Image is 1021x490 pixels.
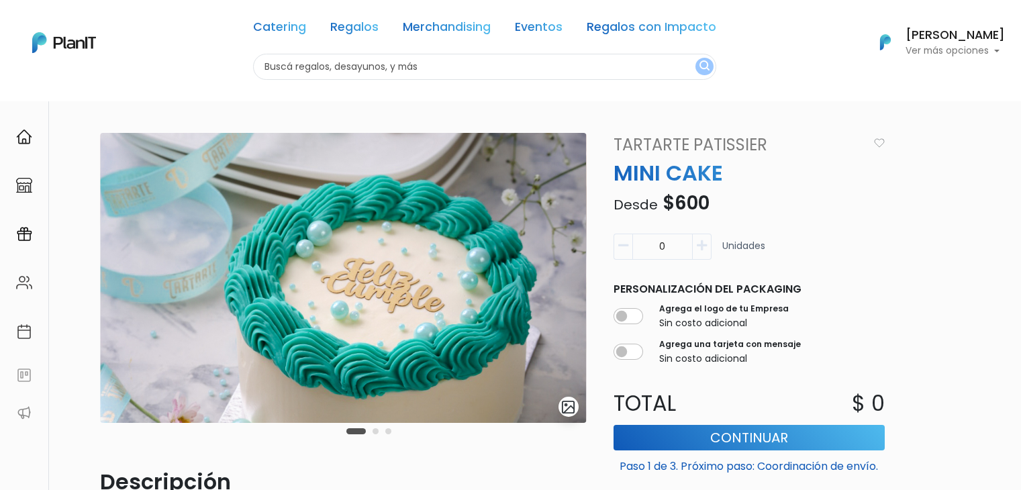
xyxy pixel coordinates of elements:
[403,21,491,38] a: Merchandising
[614,281,885,297] p: Personalización del packaging
[16,275,32,291] img: people-662611757002400ad9ed0e3c099ab2801c6687ba6c219adb57efc949bc21e19d.svg
[605,157,893,189] p: MINI CAKE
[659,316,789,330] p: Sin costo adicional
[100,133,587,423] img: 1000034418.jpg
[663,190,710,216] span: $600
[587,21,716,38] a: Regalos con Impacto
[16,129,32,145] img: home-e721727adea9d79c4d83392d1f703f7f8bce08238fde08b1acbfd93340b81755.svg
[16,226,32,242] img: campaigns-02234683943229c281be62815700db0a1741e53638e28bf9629b52c665b00959.svg
[906,46,1005,56] p: Ver más opciones
[722,239,765,265] p: Unidades
[16,177,32,193] img: marketplace-4ceaa7011d94191e9ded77b95e3339b90024bf715f7c57f8cf31f2d8c509eaba.svg
[561,399,576,415] img: gallery-light
[605,387,749,420] p: Total
[614,453,885,475] p: Paso 1 de 3. Próximo paso: Coordinación de envío.
[343,423,395,439] div: Carousel Pagination
[515,21,563,38] a: Eventos
[659,352,801,366] p: Sin costo adicional
[16,367,32,383] img: feedback-78b5a0c8f98aac82b08bfc38622c3050aee476f2c9584af64705fc4e61158814.svg
[871,28,900,57] img: PlanIt Logo
[385,428,391,434] button: Carousel Page 3
[32,32,96,53] img: PlanIt Logo
[699,60,710,73] img: search_button-432b6d5273f82d61273b3651a40e1bd1b912527efae98b1b7a1b2c0702e16a8d.svg
[906,30,1005,42] h6: [PERSON_NAME]
[16,324,32,340] img: calendar-87d922413cdce8b2cf7b7f5f62616a5cf9e4887200fb71536465627b3292af00.svg
[330,21,379,38] a: Regalos
[605,133,869,157] a: Tartarte Patissier
[874,138,885,148] img: heart_icon
[253,54,716,80] input: Buscá regalos, desayunos, y más
[852,387,885,420] p: $ 0
[346,428,366,434] button: Carousel Page 1 (Current Slide)
[373,428,379,434] button: Carousel Page 2
[614,425,885,450] button: Continuar
[614,195,658,214] span: Desde
[16,405,32,421] img: partners-52edf745621dab592f3b2c58e3bca9d71375a7ef29c3b500c9f145b62cc070d4.svg
[659,338,801,350] label: Agrega una tarjeta con mensaje
[659,303,789,315] label: Agrega el logo de tu Empresa
[863,25,1005,60] button: PlanIt Logo [PERSON_NAME] Ver más opciones
[253,21,306,38] a: Catering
